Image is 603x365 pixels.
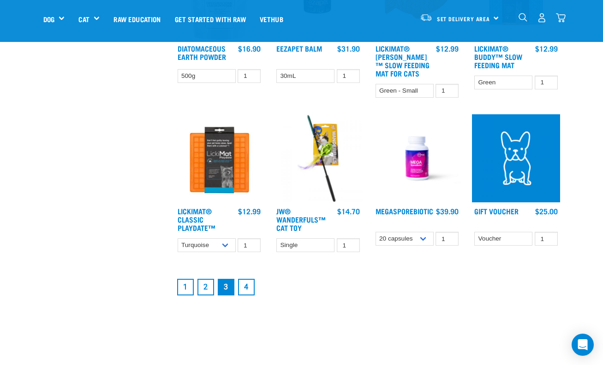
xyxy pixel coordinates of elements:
a: MegaSporeBiotic [376,209,433,213]
input: 1 [535,232,558,246]
img: van-moving.png [420,13,432,22]
div: $12.99 [436,44,459,53]
a: Goto page 4 [238,279,255,295]
a: Gift Voucher [474,209,519,213]
img: LM Playdate Orange 570x570 crop top [175,114,263,202]
input: 1 [337,69,360,83]
img: user.png [537,13,547,23]
a: LickiMat® Classic Playdate™ [178,209,215,230]
img: Raw Essentials Mega Spore Biotic Probiotic For Dogs [373,114,461,202]
input: 1 [436,232,459,246]
a: JW® Wanderfuls™ Cat Toy [276,209,326,230]
a: Diatomaceous Earth Powder [178,46,226,59]
div: $12.99 [535,44,558,53]
div: $39.90 [436,207,459,215]
a: Dog [43,14,54,24]
a: Goto page 1 [177,279,194,295]
div: $25.00 [535,207,558,215]
nav: pagination [175,277,560,297]
a: Raw Education [107,0,167,37]
span: Set Delivery Area [437,17,490,20]
a: LickiMat® [PERSON_NAME]™ Slow Feeding Mat For Cats [376,46,430,75]
input: 1 [337,238,360,253]
a: Page 3 [218,279,234,295]
div: $14.70 [337,207,360,215]
a: Eezapet Balm [276,46,322,50]
a: Vethub [253,0,290,37]
input: 1 [436,84,459,98]
img: 612e7d16 52a8 49e4 a425 a2801c489499 840f7f5f7174a03fc47a00f29a9c7820 [274,114,362,202]
a: LickiMat® Buddy™ Slow Feeding Mat [474,46,522,67]
a: Goto page 2 [197,279,214,295]
img: home-icon@2x.png [556,13,566,23]
img: home-icon-1@2x.png [519,13,527,22]
div: $16.90 [238,44,261,53]
div: $31.90 [337,44,360,53]
a: Get started with Raw [168,0,253,37]
input: 1 [535,76,558,90]
input: 1 [238,238,261,253]
img: 23 [472,114,560,202]
a: Cat [78,14,89,24]
div: Open Intercom Messenger [572,334,594,356]
div: $12.99 [238,207,261,215]
input: 1 [238,69,261,83]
